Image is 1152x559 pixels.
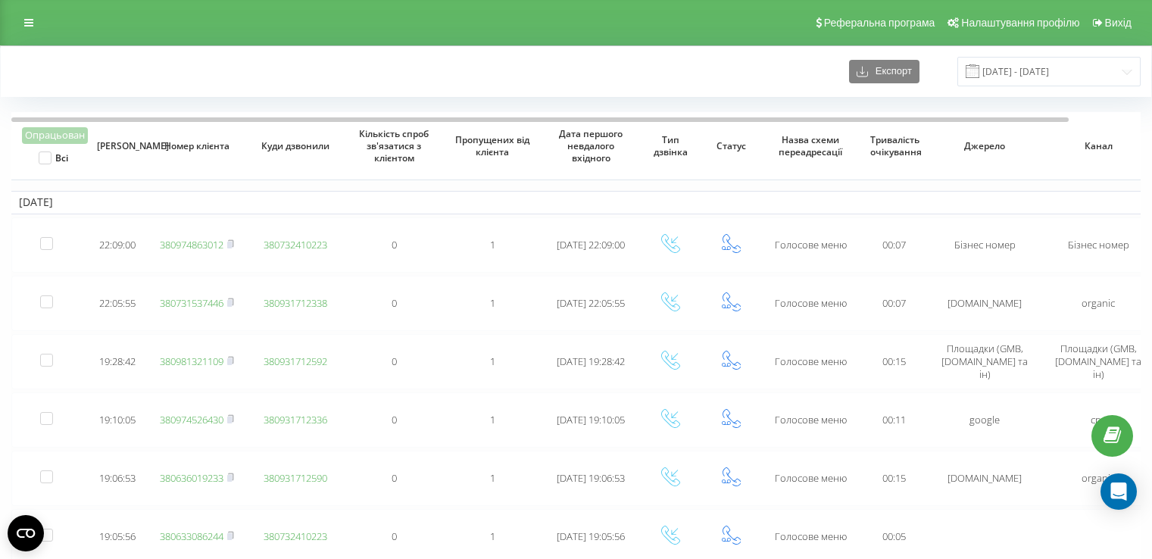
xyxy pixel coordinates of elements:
td: Голосове меню [761,334,860,389]
a: 380974526430 [160,413,223,426]
span: 0 [392,296,397,310]
a: 380636019233 [160,471,223,485]
a: 380732410223 [264,529,327,543]
a: 380633086244 [160,529,223,543]
a: 380981321109 [160,354,223,368]
span: Експорт [868,66,912,77]
td: [DOMAIN_NAME] [928,451,1041,506]
td: 19:10:05 [87,392,148,448]
span: 1 [490,354,495,368]
td: 00:11 [860,392,928,448]
span: 0 [392,529,397,543]
span: Назва схеми переадресації [773,134,848,158]
td: google [928,392,1041,448]
td: Голосове меню [761,392,860,448]
a: 380931712592 [264,354,327,368]
span: Статус [710,140,751,152]
span: 1 [490,296,495,310]
span: Тип дзвінка [650,134,691,158]
span: Куди дзвонили [258,140,333,152]
span: [DATE] 19:10:05 [557,413,625,426]
span: [DATE] 22:05:55 [557,296,625,310]
span: Вихід [1105,17,1132,29]
span: Кількість спроб зв'язатися з клієнтом [357,128,432,164]
td: 00:07 [860,276,928,331]
a: 380931712590 [264,471,327,485]
td: Площадки (GMB, [DOMAIN_NAME] та ін) [928,334,1041,389]
a: 380931712336 [264,413,327,426]
span: Джерело [941,140,1029,152]
span: 1 [490,529,495,543]
span: 0 [392,471,397,485]
td: 19:28:42 [87,334,148,389]
span: [DATE] 19:06:53 [557,471,625,485]
a: 380732410223 [264,238,327,251]
button: Експорт [849,60,919,83]
button: Open CMP widget [8,515,44,551]
td: 00:15 [860,451,928,506]
span: [DATE] 19:05:56 [557,529,625,543]
td: Бізнес номер [928,217,1041,273]
td: 22:05:55 [87,276,148,331]
span: Канал [1054,140,1143,152]
span: 1 [490,471,495,485]
a: 380731537446 [160,296,223,310]
span: Пропущених від клієнта [455,134,530,158]
span: Дата першого невдалого вхідного [554,128,629,164]
span: Налаштування профілю [961,17,1079,29]
td: 00:07 [860,217,928,273]
td: 00:15 [860,334,928,389]
div: Open Intercom Messenger [1100,473,1137,510]
td: Голосове меню [761,217,860,273]
td: Голосове меню [761,276,860,331]
a: 380931712338 [264,296,327,310]
span: 1 [490,238,495,251]
span: Реферальна програма [824,17,935,29]
td: Голосове меню [761,451,860,506]
span: Номер клієнта [160,140,235,152]
span: Тривалість очікування [870,134,918,158]
span: 0 [392,413,397,426]
span: 0 [392,238,397,251]
span: 1 [490,413,495,426]
label: Всі [39,151,68,164]
span: [PERSON_NAME] [97,140,138,152]
span: [DATE] 19:28:42 [557,354,625,368]
span: 0 [392,354,397,368]
a: 380974863012 [160,238,223,251]
td: 22:09:00 [87,217,148,273]
td: 19:06:53 [87,451,148,506]
span: [DATE] 22:09:00 [557,238,625,251]
td: [DOMAIN_NAME] [928,276,1041,331]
